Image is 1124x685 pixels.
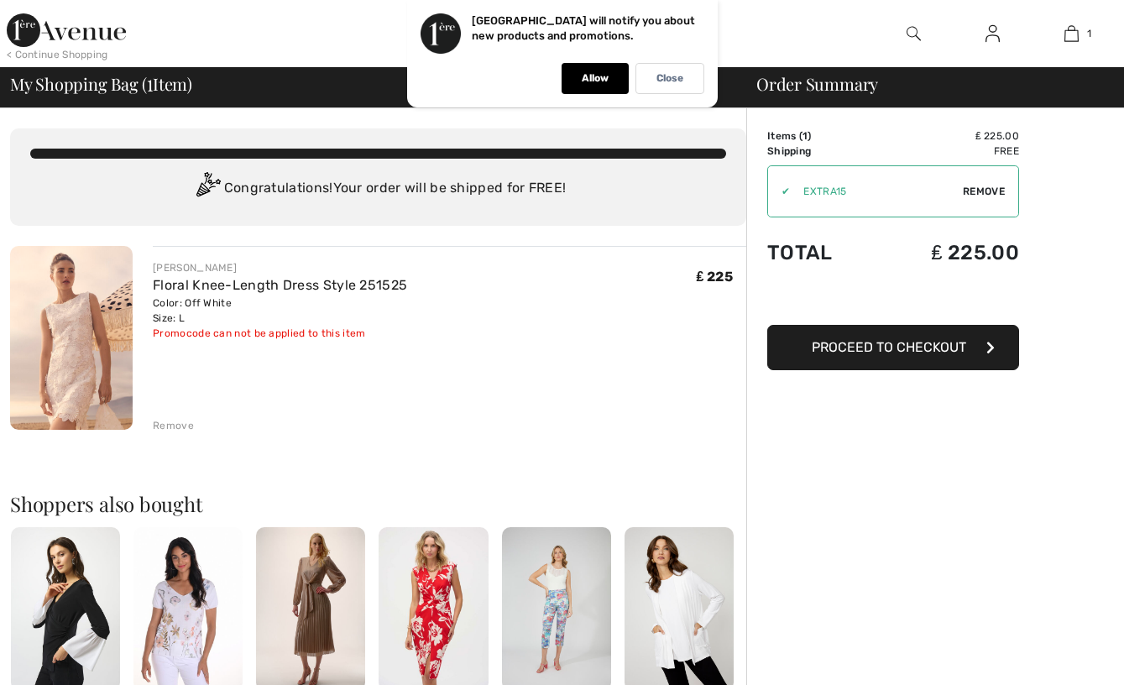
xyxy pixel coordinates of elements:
[10,246,133,430] img: Floral Knee-Length Dress Style 251525
[1087,26,1091,41] span: 1
[767,128,875,144] td: Items ( )
[875,144,1019,159] td: Free
[153,326,407,341] div: Promocode can not be applied to this item
[582,72,609,85] p: Allow
[697,269,733,285] span: ₤ 225
[767,281,1019,319] iframe: PayPal
[767,144,875,159] td: Shipping
[768,184,790,199] div: ✔
[985,24,1000,44] img: My Info
[153,418,194,433] div: Remove
[767,325,1019,370] button: Proceed to Checkout
[875,224,1019,281] td: ₤ 225.00
[736,76,1114,92] div: Order Summary
[802,130,808,142] span: 1
[7,47,108,62] div: < Continue Shopping
[972,24,1013,44] a: Sign In
[875,128,1019,144] td: ₤ 225.00
[472,14,695,42] p: [GEOGRAPHIC_DATA] will notify you about new products and promotions.
[30,172,726,206] div: Congratulations! Your order will be shipped for FREE!
[7,13,126,47] img: 1ère Avenue
[1064,24,1079,44] img: My Bag
[153,260,407,275] div: [PERSON_NAME]
[963,184,1005,199] span: Remove
[907,24,921,44] img: search the website
[153,295,407,326] div: Color: Off White Size: L
[10,494,746,514] h2: Shoppers also bought
[656,72,683,85] p: Close
[790,166,963,217] input: Promo code
[767,224,875,281] td: Total
[147,71,153,93] span: 1
[153,277,407,293] a: Floral Knee-Length Dress Style 251525
[812,339,966,355] span: Proceed to Checkout
[10,76,192,92] span: My Shopping Bag ( Item)
[1033,24,1110,44] a: 1
[191,172,224,206] img: Congratulation2.svg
